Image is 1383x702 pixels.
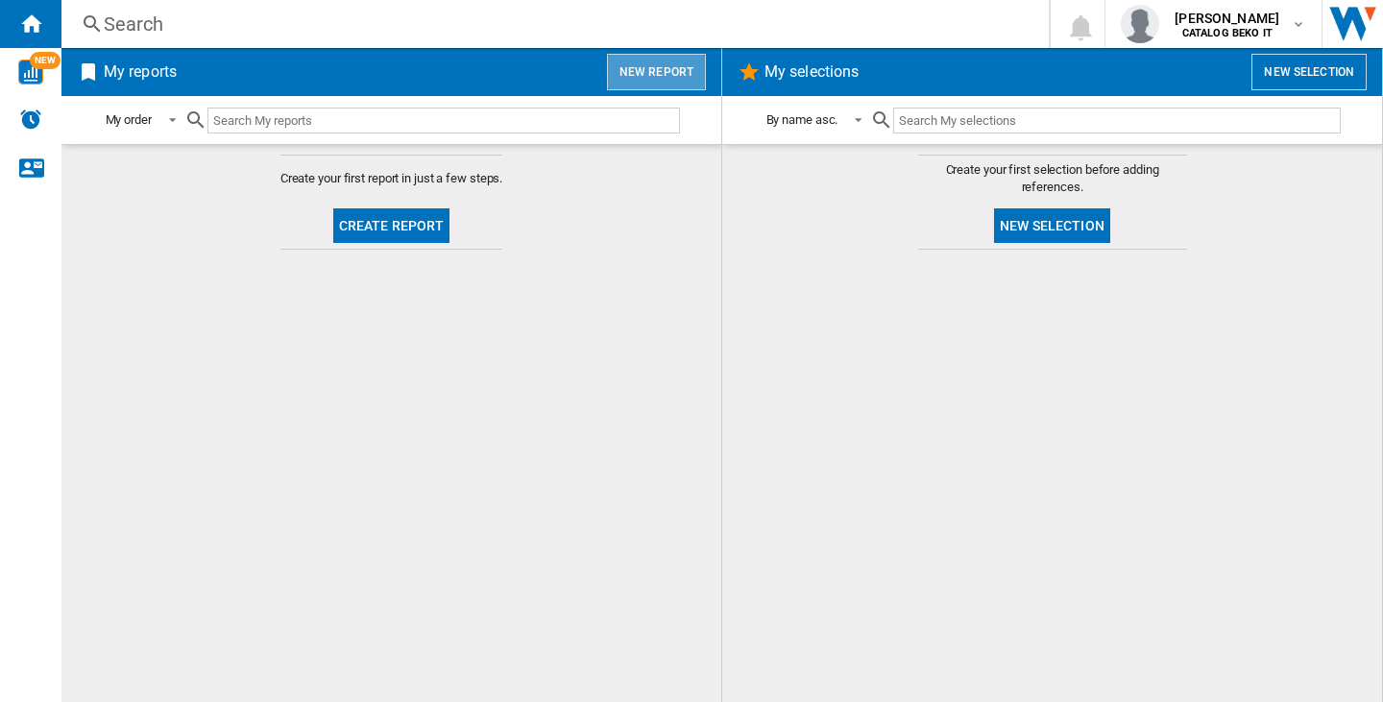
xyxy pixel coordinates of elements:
div: Search [104,11,999,37]
span: NEW [30,52,61,69]
button: New report [607,54,706,90]
b: CATALOG BEKO IT [1182,27,1273,39]
div: My order [106,112,152,127]
input: Search My reports [207,108,680,133]
button: Create report [333,208,450,243]
img: profile.jpg [1121,5,1159,43]
span: [PERSON_NAME] [1175,9,1279,28]
div: By name asc. [766,112,838,127]
h2: My reports [100,54,181,90]
span: Create your first selection before adding references. [918,161,1187,196]
span: Create your first report in just a few steps. [280,170,503,187]
input: Search My selections [893,108,1340,133]
h2: My selections [761,54,862,90]
button: New selection [1251,54,1367,90]
img: wise-card.svg [18,60,43,85]
img: alerts-logo.svg [19,108,42,131]
button: New selection [994,208,1110,243]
